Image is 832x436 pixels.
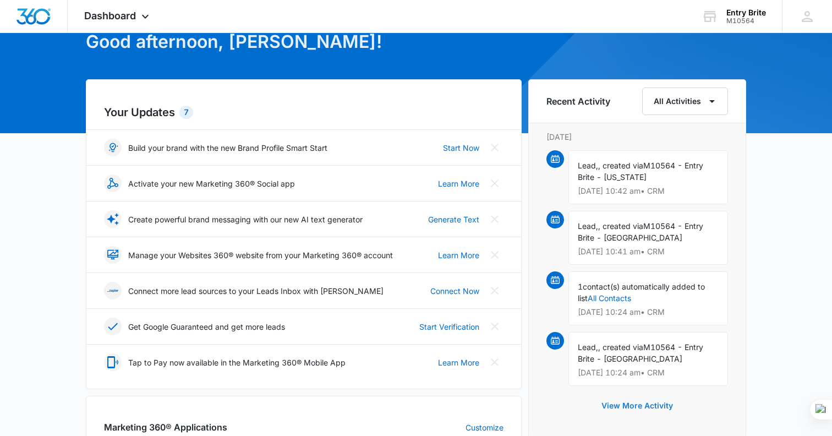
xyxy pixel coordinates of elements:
p: Build your brand with the new Brand Profile Smart Start [128,142,327,154]
a: Learn More [438,249,479,261]
span: Lead, [578,221,598,231]
h2: Your Updates [104,104,503,121]
p: [DATE] [546,131,728,143]
button: Close [486,175,503,192]
a: Generate Text [428,214,479,225]
span: 1 [578,282,583,291]
button: Close [486,246,503,264]
button: All Activities [642,88,728,115]
p: Get Google Guaranteed and get more leads [128,321,285,333]
span: Lead, [578,161,598,170]
p: Manage your Websites 360® website from your Marketing 360® account [128,249,393,261]
p: Create powerful brand messaging with our new AI text generator [128,214,363,225]
button: Close [486,282,503,299]
span: Dashboard [84,10,136,21]
p: [DATE] 10:41 am • CRM [578,248,719,255]
a: Learn More [438,178,479,189]
button: Close [486,353,503,371]
button: Close [486,139,503,156]
a: Learn More [438,357,479,368]
a: Start Now [443,142,479,154]
h1: Good afternoon, [PERSON_NAME]! [86,29,522,55]
button: View More Activity [590,393,684,419]
button: Close [486,318,503,335]
p: Tap to Pay now available in the Marketing 360® Mobile App [128,357,346,368]
button: Close [486,210,503,228]
span: contact(s) automatically added to list [578,282,705,303]
div: account name [726,8,766,17]
a: All Contacts [588,293,631,303]
p: [DATE] 10:24 am • CRM [578,308,719,316]
a: Customize [466,422,503,433]
div: account id [726,17,766,25]
p: Connect more lead sources to your Leads Inbox with [PERSON_NAME] [128,285,384,297]
span: , created via [598,161,643,170]
p: Activate your new Marketing 360® Social app [128,178,295,189]
a: Connect Now [430,285,479,297]
a: Start Verification [419,321,479,333]
h6: Recent Activity [546,95,610,108]
span: Lead, [578,342,598,352]
span: , created via [598,221,643,231]
div: 7 [179,106,193,119]
p: [DATE] 10:42 am • CRM [578,187,719,195]
h2: Marketing 360® Applications [104,421,227,434]
span: , created via [598,342,643,352]
p: [DATE] 10:24 am • CRM [578,369,719,377]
